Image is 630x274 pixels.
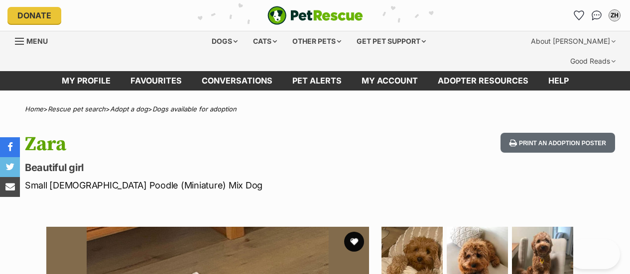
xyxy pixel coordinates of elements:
[25,161,385,175] p: Beautiful girl
[152,105,237,113] a: Dogs available for adoption
[571,7,623,23] ul: Account quick links
[192,71,282,91] a: conversations
[571,7,587,23] a: Favourites
[592,10,602,20] img: chat-41dd97257d64d25036548639549fe6c8038ab92f7586957e7f3b1b290dea8141.svg
[352,71,428,91] a: My account
[26,37,48,45] span: Menu
[607,7,623,23] button: My account
[25,105,43,113] a: Home
[267,6,363,25] a: PetRescue
[428,71,538,91] a: Adopter resources
[538,71,579,91] a: Help
[110,105,148,113] a: Adopt a dog
[350,31,433,51] div: Get pet support
[48,105,106,113] a: Rescue pet search
[52,71,121,91] a: My profile
[610,10,620,20] div: ZH
[563,51,623,71] div: Good Reads
[246,31,284,51] div: Cats
[501,133,615,153] button: Print an adoption poster
[344,232,364,252] button: favourite
[205,31,245,51] div: Dogs
[267,6,363,25] img: logo-e224e6f780fb5917bec1dbf3a21bbac754714ae5b6737aabdf751b685950b380.svg
[568,239,620,269] iframe: Help Scout Beacon - Open
[285,31,348,51] div: Other pets
[282,71,352,91] a: Pet alerts
[15,31,55,49] a: Menu
[7,7,61,24] a: Donate
[25,179,385,192] p: Small [DEMOGRAPHIC_DATA] Poodle (Miniature) Mix Dog
[524,31,623,51] div: About [PERSON_NAME]
[25,133,385,156] h1: Zara
[589,7,605,23] a: Conversations
[121,71,192,91] a: Favourites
